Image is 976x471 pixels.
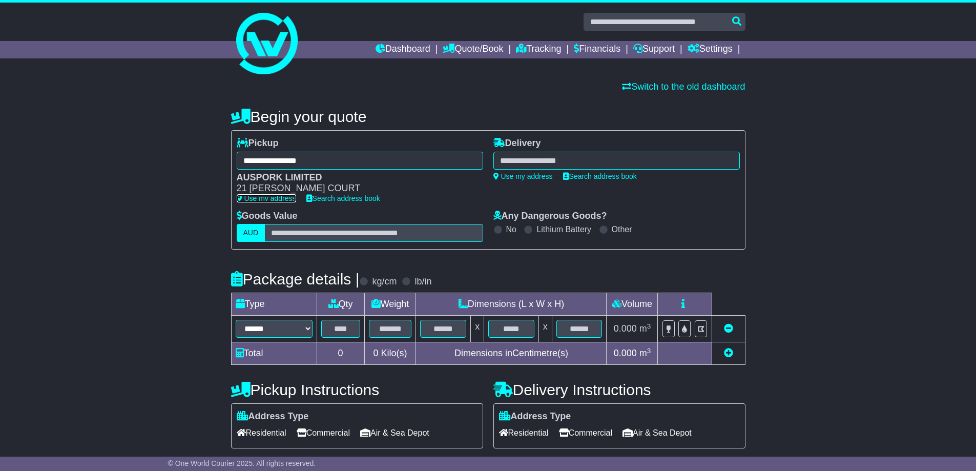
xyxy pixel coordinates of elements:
[372,276,397,288] label: kg/cm
[237,425,286,441] span: Residential
[364,293,416,316] td: Weight
[231,342,317,365] td: Total
[688,41,733,58] a: Settings
[559,425,612,441] span: Commercial
[499,411,571,422] label: Address Type
[376,41,430,58] a: Dashboard
[443,41,503,58] a: Quote/Book
[237,194,296,202] a: Use my address
[416,293,607,316] td: Dimensions (L x W x H)
[414,276,431,288] label: lb/in
[306,194,380,202] a: Search address book
[563,172,637,180] a: Search address book
[231,381,483,398] h4: Pickup Instructions
[297,425,350,441] span: Commercial
[168,459,316,467] span: © One World Courier 2025. All rights reserved.
[493,381,745,398] h4: Delivery Instructions
[416,342,607,365] td: Dimensions in Centimetre(s)
[373,348,378,358] span: 0
[237,183,473,194] div: 21 [PERSON_NAME] COURT
[493,172,553,180] a: Use my address
[317,293,364,316] td: Qty
[647,347,651,355] sup: 3
[516,41,561,58] a: Tracking
[622,425,692,441] span: Air & Sea Depot
[493,211,607,222] label: Any Dangerous Goods?
[639,323,651,334] span: m
[724,348,733,358] a: Add new item
[499,425,549,441] span: Residential
[237,211,298,222] label: Goods Value
[536,224,591,234] label: Lithium Battery
[471,316,484,342] td: x
[237,411,309,422] label: Address Type
[231,293,317,316] td: Type
[612,224,632,234] label: Other
[614,323,637,334] span: 0.000
[607,293,658,316] td: Volume
[237,172,473,183] div: AUSPORK LIMITED
[364,342,416,365] td: Kilo(s)
[506,224,516,234] label: No
[237,138,279,149] label: Pickup
[622,81,745,92] a: Switch to the old dashboard
[493,138,541,149] label: Delivery
[231,271,360,288] h4: Package details |
[614,348,637,358] span: 0.000
[237,224,265,242] label: AUD
[647,322,651,330] sup: 3
[538,316,552,342] td: x
[724,323,733,334] a: Remove this item
[317,342,364,365] td: 0
[360,425,429,441] span: Air & Sea Depot
[574,41,620,58] a: Financials
[639,348,651,358] span: m
[633,41,675,58] a: Support
[231,108,745,125] h4: Begin your quote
